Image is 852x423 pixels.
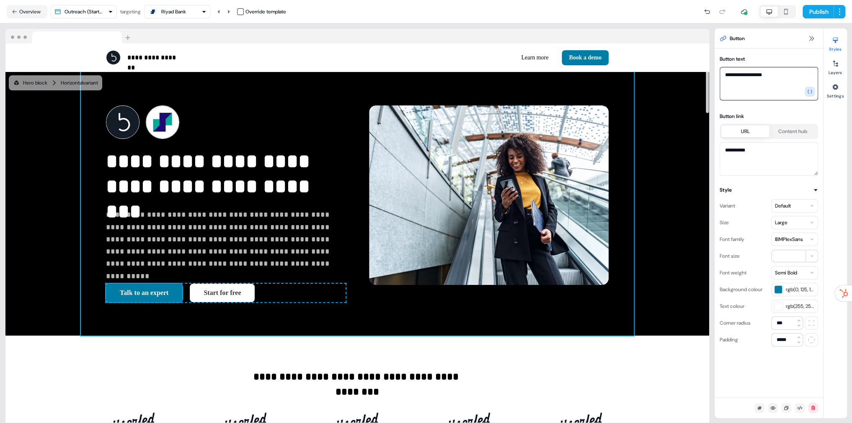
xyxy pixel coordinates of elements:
button: Publish [803,5,834,18]
div: Background colour [720,283,762,296]
button: Styles [824,33,847,52]
div: Default [775,202,791,210]
div: Horizontal variant [61,79,98,87]
button: Start for free [190,284,255,302]
img: Browser topbar [5,29,134,44]
div: Text colour [720,300,744,313]
div: Variant [720,199,735,213]
div: IBMPlexSans [775,235,803,244]
button: rgb(0, 125, 164) [771,283,818,296]
div: Override template [245,8,286,16]
button: Settings [824,80,847,99]
div: Image [369,105,609,302]
div: Padding [720,333,738,346]
img: Image [369,105,609,285]
div: Hero block [13,79,47,87]
button: rgb(255, 255, 255) [771,300,818,313]
div: Outreach (Starter) [65,8,105,16]
button: Style [720,186,818,194]
button: Overview [7,5,47,18]
button: Book a demo [562,50,609,65]
div: Font size [720,249,740,263]
span: rgb(255, 255, 255) [786,302,815,310]
button: Talk to an expert [106,284,182,302]
label: Button text [720,56,745,62]
span: Button [730,34,745,43]
div: Riyad Bank [161,8,186,16]
div: Size [720,216,729,229]
button: Content hub [769,126,817,137]
div: Large [775,218,787,227]
div: Learn moreBook a demo [361,50,609,65]
span: rgb(0, 125, 164) [786,285,815,294]
button: Layers [824,57,847,75]
button: Riyad Bank [144,5,210,18]
div: Talk to an expertStart for free [106,284,346,302]
button: Learn more [514,50,555,65]
div: Semi Bold [775,269,797,277]
div: Font weight [720,266,746,279]
button: IBMPlexSans [771,233,818,246]
button: URL [721,126,769,137]
div: Style [720,186,732,194]
div: targeting [120,8,141,16]
div: Button link [720,112,818,120]
div: Corner radius [720,316,751,330]
div: Font family [720,233,744,246]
